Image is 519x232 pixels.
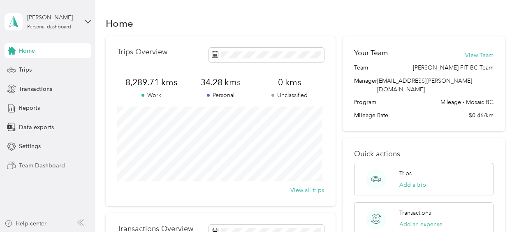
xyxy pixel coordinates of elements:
span: [PERSON_NAME] FIT BC Team [413,63,494,72]
span: Team [354,63,368,72]
p: Quick actions [354,150,493,158]
span: Transactions [19,85,52,93]
span: Data exports [19,123,54,132]
iframe: Everlance-gr Chat Button Frame [473,186,519,232]
p: Work [117,91,186,100]
span: Trips [19,65,32,74]
button: Add an expense [399,220,443,229]
span: 0 kms [255,77,324,88]
p: Personal [186,91,255,100]
span: Settings [19,142,41,151]
button: View Team [465,51,494,60]
div: [PERSON_NAME] [27,13,79,22]
p: Trips Overview [117,48,167,56]
span: 8,289.71 kms [117,77,186,88]
span: Mileage Rate [354,111,388,120]
button: Help center [5,219,46,228]
button: Add a trip [399,181,426,189]
span: [EMAIL_ADDRESS][PERSON_NAME][DOMAIN_NAME] [377,77,472,93]
h1: Home [106,19,133,28]
span: 34.28 kms [186,77,255,88]
button: View all trips [290,186,324,195]
span: Reports [19,104,40,112]
span: Manager [354,77,377,94]
div: Personal dashboard [27,25,71,30]
span: Team Dashboard [19,161,65,170]
span: Program [354,98,376,107]
span: Mileage - Mosaic BC [440,98,494,107]
p: Trips [399,169,412,178]
h2: Your Team [354,48,388,58]
p: Transactions [399,209,431,217]
span: $0.46/km [469,111,494,120]
span: Home [19,46,35,55]
p: Unclassified [255,91,324,100]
